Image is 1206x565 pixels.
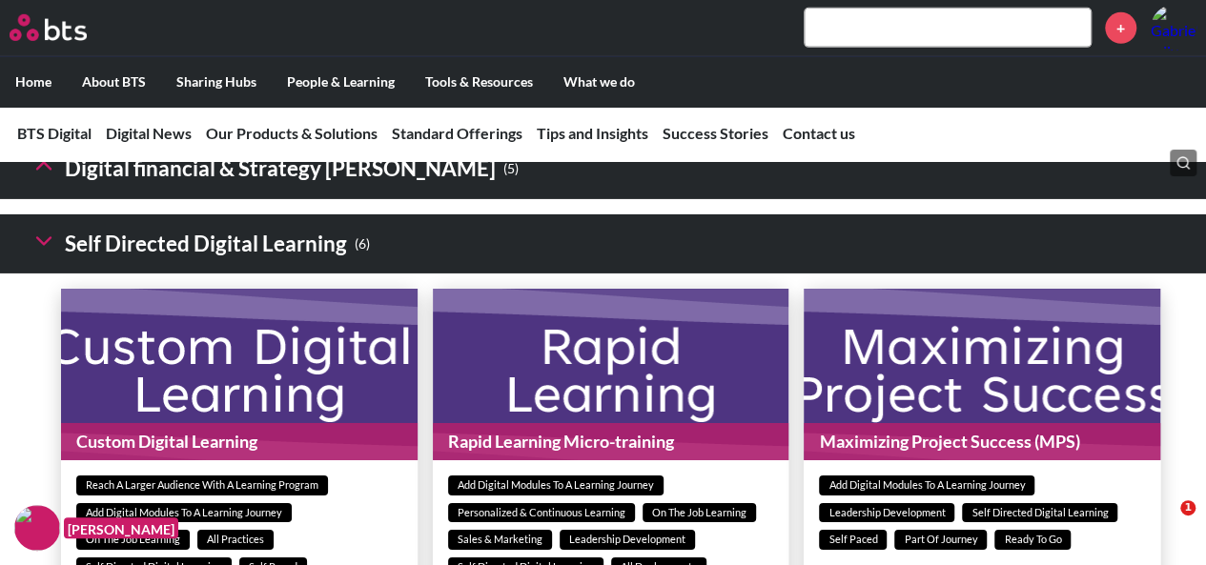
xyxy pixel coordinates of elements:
span: On The Job Learning [643,503,756,523]
img: BTS Logo [10,14,87,41]
img: Gabriel Oliveira [1151,5,1196,50]
span: Leadership Development [560,530,695,550]
small: ( 6 ) [355,232,370,257]
label: Tools & Resources [410,57,548,107]
a: BTS Digital [17,124,92,142]
label: What we do [548,57,650,107]
span: Add Digital Modules to a Learning Journey [76,503,292,523]
a: Profile [1151,5,1196,50]
span: Self Directed Digital Learning [962,503,1117,523]
a: Standard Offerings [392,124,522,142]
a: Success Stories [663,124,768,142]
span: 1 [1180,500,1196,515]
span: Leadership Development [819,503,954,523]
h3: Digital financial & Strategy [PERSON_NAME] [31,149,519,190]
h1: Maximizing Project Success (MPS) [804,423,1160,460]
span: Personalized & Continuous Learning [448,503,635,523]
h1: Rapid Learning Micro-training [433,423,789,460]
span: Ready to go [994,530,1071,550]
a: Digital News [106,124,192,142]
span: All practices [197,530,274,550]
iframe: Intercom live chat [1141,500,1187,546]
label: People & Learning [272,57,410,107]
span: Add Digital Modules to a Learning Journey [819,475,1034,495]
img: F [14,505,60,551]
span: Part of Journey [894,530,987,550]
label: Sharing Hubs [161,57,272,107]
h1: Custom Digital Learning [61,423,418,460]
a: Contact us [783,124,855,142]
a: Go home [10,14,122,41]
a: + [1105,12,1136,44]
span: Self paced [819,530,887,550]
a: Our Products & Solutions [206,124,378,142]
small: ( 5 ) [503,156,519,182]
label: About BTS [67,57,161,107]
span: Reach a Larger Audience With a Learning Program [76,475,328,495]
a: Tips and Insights [537,124,648,142]
span: Add Digital Modules to a Learning Journey [448,475,664,495]
figcaption: [PERSON_NAME] [64,517,178,539]
h3: Self Directed Digital Learning [31,224,370,265]
span: Sales & Marketing [448,530,552,550]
